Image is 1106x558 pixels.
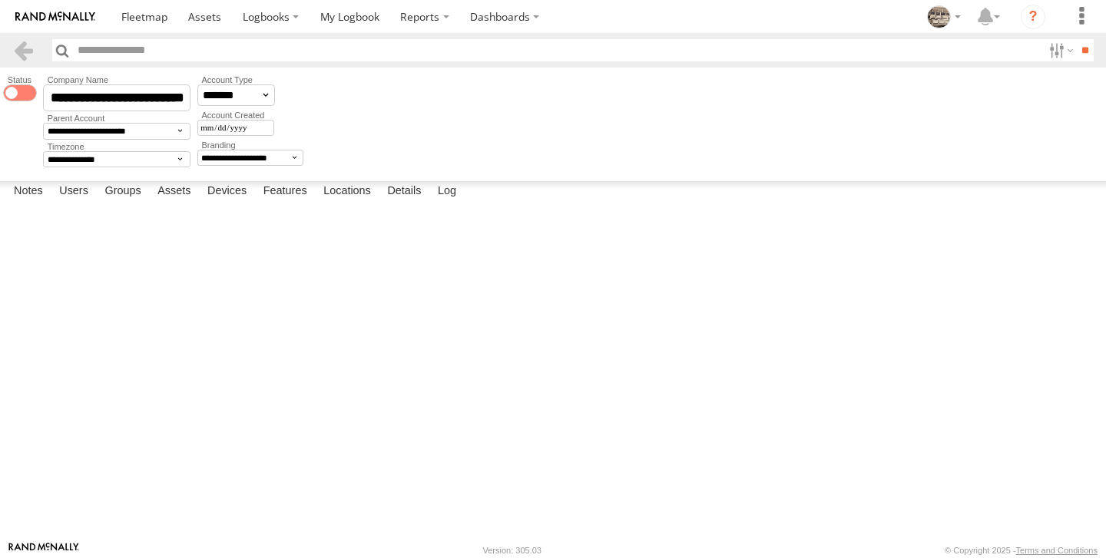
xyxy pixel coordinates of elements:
[43,114,190,123] label: Parent Account
[3,84,36,101] span: Enable/Disable Status
[150,181,198,203] label: Assets
[3,75,36,84] label: Status
[379,181,429,203] label: Details
[430,181,464,203] label: Log
[197,111,274,120] label: Account Created
[8,543,79,558] a: Visit our Website
[316,181,379,203] label: Locations
[197,75,275,84] label: Account Type
[1021,5,1045,29] i: ?
[51,181,96,203] label: Users
[483,546,541,555] div: Version: 305.03
[12,39,35,61] a: Back to previous Page
[200,181,254,203] label: Devices
[1043,39,1076,61] label: Search Filter Options
[97,181,148,203] label: Groups
[922,5,966,28] div: Vlad h
[6,181,51,203] label: Notes
[15,12,95,22] img: rand-logo.svg
[945,546,1098,555] div: © Copyright 2025 -
[43,142,190,151] label: Timezone
[1016,546,1098,555] a: Terms and Conditions
[197,140,303,150] label: Branding
[256,181,315,203] label: Features
[43,75,190,84] label: Company Name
